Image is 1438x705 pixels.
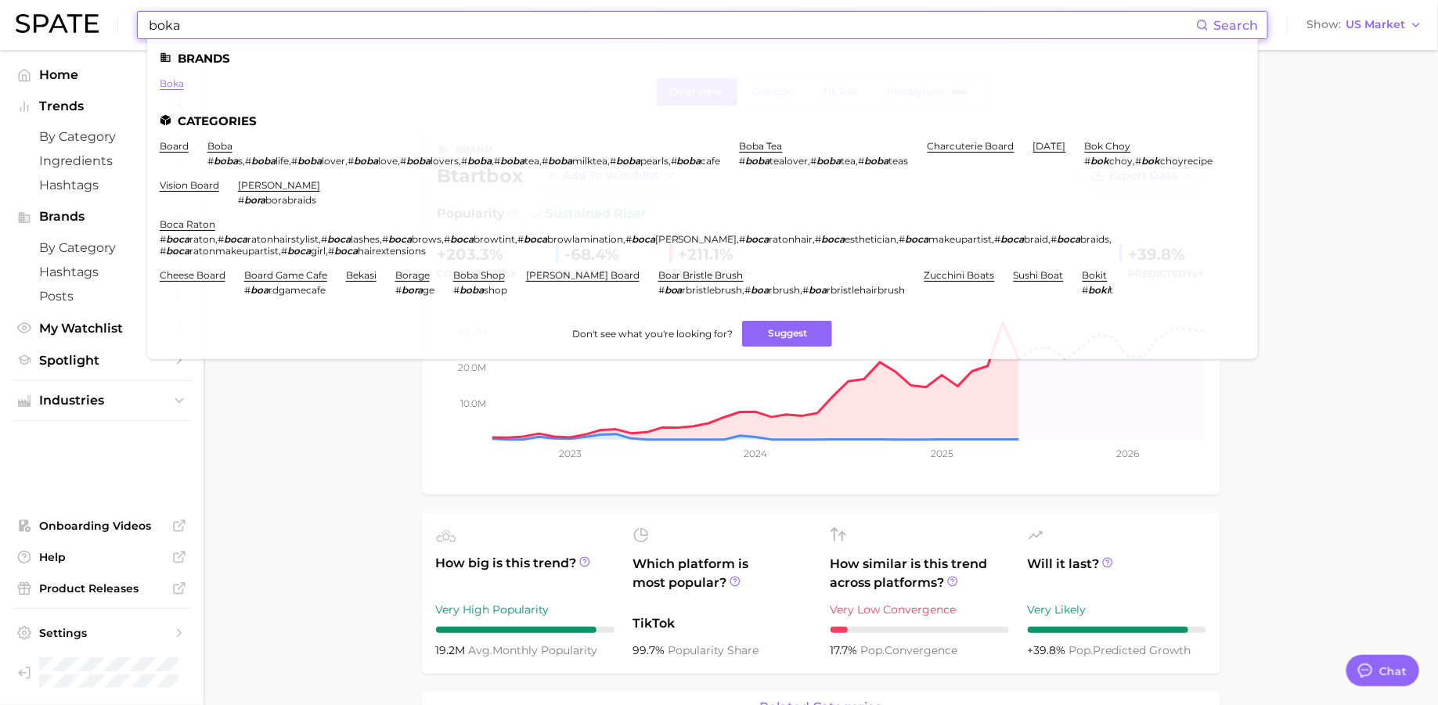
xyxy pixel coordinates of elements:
div: 1 / 10 [831,627,1009,633]
tspan: 2025 [931,448,953,459]
span: # [160,233,166,245]
a: Ingredients [13,149,191,173]
span: esthetician [845,233,897,245]
span: life [276,155,289,167]
em: boca [388,233,412,245]
span: ratonmakeupartist [189,245,279,257]
em: boki [1089,284,1110,296]
a: boba tea [740,140,783,152]
a: borage [395,269,430,281]
a: Product Releases [13,577,191,600]
span: monthly popularity [469,643,598,657]
span: # [245,155,251,167]
em: boca [224,233,247,245]
span: s [238,155,243,167]
span: Help [39,550,164,564]
em: boca [1001,233,1025,245]
span: How similar is this trend across platforms? [831,555,1009,592]
span: pearls [640,155,669,167]
span: # [542,155,548,167]
a: boar bristle brush [658,269,744,281]
a: Home [13,63,191,87]
span: My Watchlist [39,321,164,336]
em: boca [524,233,547,245]
a: Onboarding Videos [13,514,191,538]
a: Spotlight [13,348,191,372]
span: # [899,233,906,245]
span: # [321,233,327,245]
span: 19.2m [436,643,469,657]
span: # [1051,233,1058,245]
em: boba [746,155,770,167]
em: boca [822,233,845,245]
span: braid [1025,233,1049,245]
div: 9 / 10 [436,627,614,633]
span: Ingredients [39,153,164,168]
em: boba [500,155,524,167]
span: makeupartist [929,233,993,245]
a: My Watchlist [13,316,191,340]
span: # [625,233,632,245]
span: # [517,233,524,245]
span: # [803,284,809,296]
span: # [160,245,166,257]
div: , , [740,155,909,167]
span: # [328,245,334,257]
span: convergence [861,643,958,657]
a: boka [160,77,184,89]
em: boa [751,284,769,296]
span: # [816,233,822,245]
span: # [207,155,214,167]
span: # [244,284,250,296]
span: # [400,155,406,167]
div: Very High Popularity [436,600,614,619]
a: sushi boat [1014,269,1064,281]
span: Hashtags [39,178,164,192]
span: # [610,155,616,167]
a: Hashtags [13,173,191,197]
tspan: 2026 [1116,448,1139,459]
span: # [382,233,388,245]
em: boba [214,155,238,167]
span: by Category [39,240,164,255]
span: # [444,233,450,245]
button: Industries [13,389,191,412]
em: boa [809,284,827,296]
span: lashes [351,233,380,245]
span: raton [189,233,215,245]
em: boba [548,155,572,167]
em: bora [244,194,265,206]
em: boca [166,245,189,257]
button: Brands [13,205,191,228]
span: by Category [39,129,164,144]
em: boba [251,155,276,167]
span: love [378,155,398,167]
em: boa [665,284,683,296]
input: Search here for a brand, industry, or ingredient [147,12,1196,38]
span: Product Releases [39,581,164,595]
div: 9 / 10 [1028,627,1206,633]
span: Hashtags [39,264,164,279]
span: Spotlight [39,353,164,368]
span: # [740,155,746,167]
button: Suggest [742,321,832,347]
li: Brands [160,52,1245,65]
div: Very Low Convergence [831,600,1009,619]
span: t [1110,284,1114,296]
span: rbristlebrush [683,284,743,296]
button: ShowUS Market [1303,15,1426,35]
span: # [995,233,1001,245]
span: # [859,155,865,167]
span: Which platform is most popular? [633,555,812,606]
a: [PERSON_NAME] board [526,269,640,281]
em: boca [1058,233,1081,245]
span: Brands [39,210,164,224]
span: tea [842,155,856,167]
span: # [1085,155,1091,167]
span: TikTok [633,614,812,633]
span: rdgamecafe [268,284,326,296]
span: Will it last? [1028,555,1206,592]
span: Posts [39,289,164,304]
em: boba [467,155,492,167]
span: Trends [39,99,164,113]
